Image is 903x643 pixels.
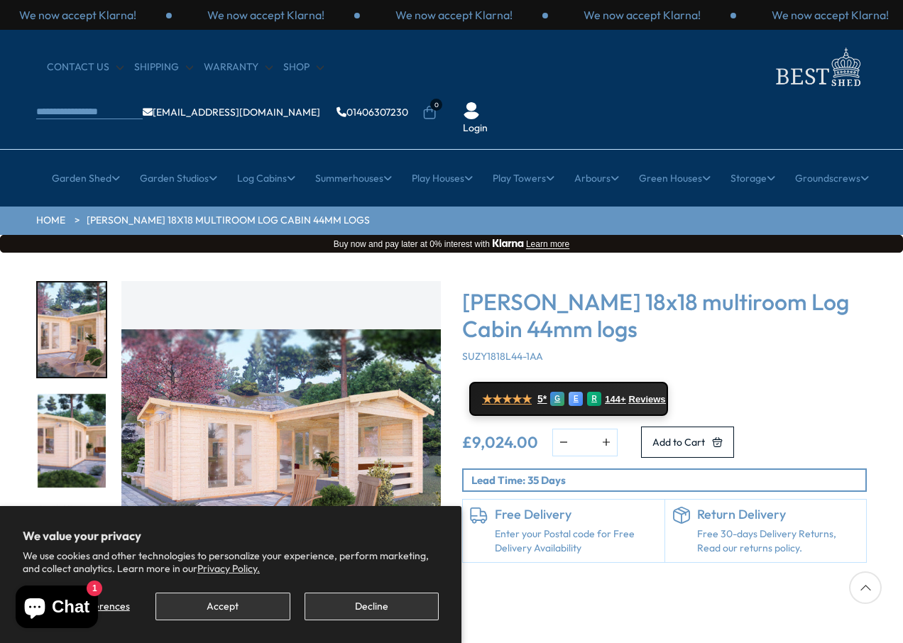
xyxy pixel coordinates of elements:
p: We now accept Klarna! [395,7,513,23]
span: Reviews [629,394,666,405]
a: Enter your Postal code for Free Delivery Availability [495,527,657,555]
a: [PERSON_NAME] 18x18 multiroom Log Cabin 44mm logs [87,214,370,228]
img: Premiumqualitydoors_3_f0c32a75-f7e9-4cfe-976d-db3d5c21df21_200x200.jpg [38,505,106,599]
h2: We value your privacy [23,529,439,543]
a: [EMAIL_ADDRESS][DOMAIN_NAME] [143,107,320,117]
button: Decline [305,593,439,620]
h3: [PERSON_NAME] 18x18 multiroom Log Cabin 44mm logs [462,288,867,343]
a: Groundscrews [795,160,869,196]
div: R [587,392,601,406]
inbox-online-store-chat: Shopify online store chat [11,586,102,632]
a: Storage [730,160,775,196]
a: Green Houses [639,160,711,196]
a: Summerhouses [315,160,392,196]
ins: £9,024.00 [462,434,538,450]
a: Shop [283,60,324,75]
a: Garden Shed [52,160,120,196]
img: Suzy3_2x6-2_5S31896-2_64732b6d-1a30-4d9b-a8b3-4f3a95d206a5_200x200.jpg [38,394,106,488]
button: Add to Cart [641,427,734,458]
span: 0 [430,99,442,111]
p: We use cookies and other technologies to personalize your experience, perform marketing, and coll... [23,549,439,575]
img: Suzy3_2x6-2_5S31896-1_f0f3b787-e36b-4efa-959a-148785adcb0b_200x200.jpg [38,282,106,377]
a: 01406307230 [336,107,408,117]
div: E [569,392,583,406]
p: We now accept Klarna! [207,7,324,23]
div: 3 / 3 [548,7,736,23]
div: 2 / 7 [36,392,107,490]
a: CONTACT US [47,60,124,75]
a: Garden Studios [140,160,217,196]
div: 1 / 7 [121,281,441,632]
span: 144+ [605,394,625,405]
div: 2 / 3 [360,7,548,23]
img: logo [767,44,867,90]
p: Free 30-days Delivery Returns, Read our returns policy. [697,527,860,555]
h6: Free Delivery [495,507,657,522]
h6: Return Delivery [697,507,860,522]
p: We now accept Klarna! [19,7,136,23]
div: G [550,392,564,406]
a: Warranty [204,60,273,75]
button: Accept [155,593,290,620]
a: Play Towers [493,160,554,196]
p: Lead Time: 35 Days [471,473,865,488]
span: SUZY1818L44-1AA [462,350,543,363]
a: ★★★★★ 5* G E R 144+ Reviews [469,382,668,416]
span: ★★★★★ [482,392,532,406]
p: We now accept Klarna! [584,7,701,23]
a: Play Houses [412,160,473,196]
a: Privacy Policy. [197,562,260,575]
a: HOME [36,214,65,228]
div: 3 / 7 [36,503,107,600]
a: Shipping [134,60,193,75]
a: Login [463,121,488,136]
span: Add to Cart [652,437,705,447]
a: Arbours [574,160,619,196]
a: 0 [422,106,437,120]
div: 1 / 7 [36,281,107,378]
div: 1 / 3 [172,7,360,23]
img: User Icon [463,102,480,119]
p: We now accept Klarna! [772,7,889,23]
a: Log Cabins [237,160,295,196]
img: Shire Suzy 18x18 multiroom Log Cabin 44mm logs - Best Shed [121,281,441,600]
